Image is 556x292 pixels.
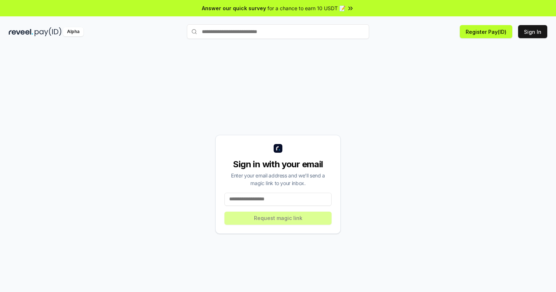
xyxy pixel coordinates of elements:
img: logo_small [274,144,282,153]
button: Sign In [518,25,547,38]
span: Answer our quick survey [202,4,266,12]
div: Sign in with your email [224,159,332,170]
span: for a chance to earn 10 USDT 📝 [267,4,345,12]
button: Register Pay(ID) [460,25,512,38]
div: Alpha [63,27,83,36]
div: Enter your email address and we’ll send a magic link to your inbox. [224,172,332,187]
img: reveel_dark [9,27,33,36]
img: pay_id [35,27,62,36]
